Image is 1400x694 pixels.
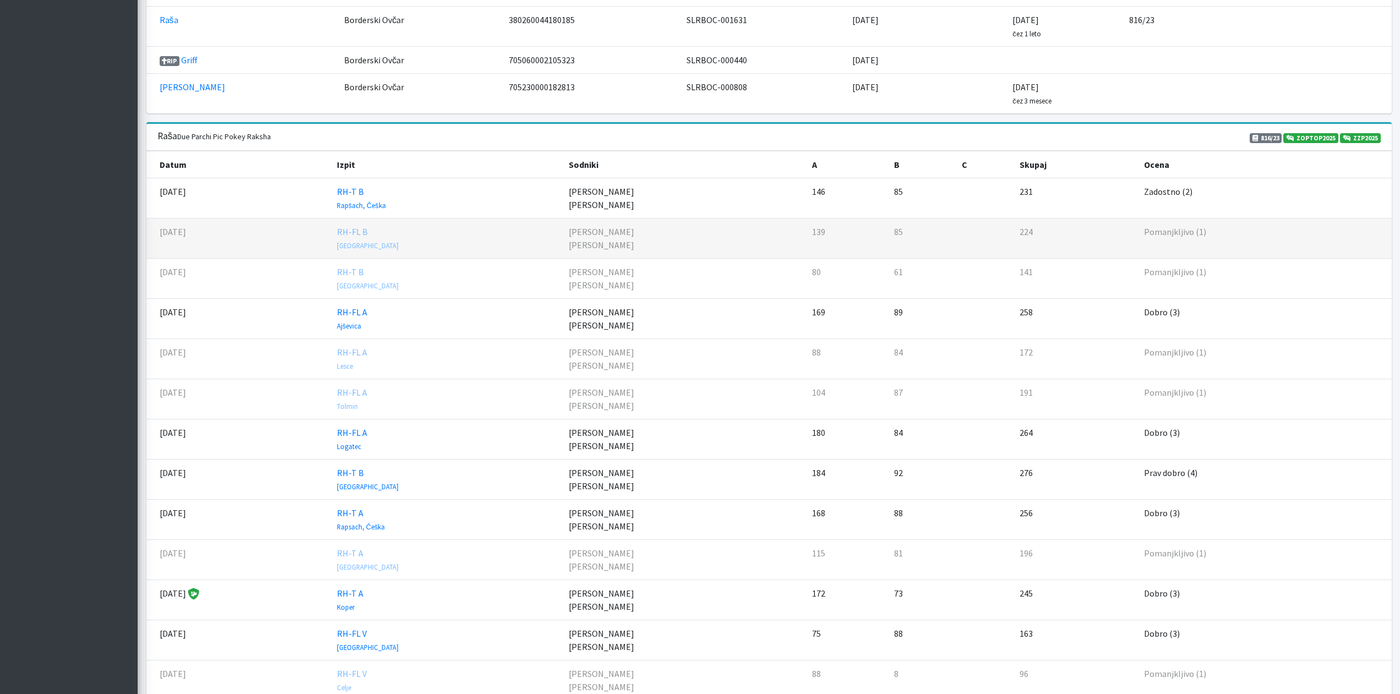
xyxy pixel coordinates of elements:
[337,683,351,692] small: Celje
[887,580,956,620] td: 73
[562,419,805,460] td: [PERSON_NAME] [PERSON_NAME]
[562,460,805,500] td: [PERSON_NAME] [PERSON_NAME]
[1013,339,1137,379] td: 172
[1137,379,1391,419] td: Pomanjkljivo (1)
[887,540,956,580] td: 81
[337,603,355,611] small: Koper
[887,620,956,660] td: 88
[1137,178,1391,218] td: Zadostno (2)
[337,562,399,571] small: [GEOGRAPHIC_DATA]
[1283,133,1338,143] a: ZOPTOP2025
[1137,218,1391,259] td: Pomanjkljivo (1)
[887,419,956,460] td: 84
[330,151,562,178] th: Izpit
[805,540,887,580] td: 115
[805,620,887,660] td: 75
[337,74,502,114] td: Borderski Ovčar
[337,467,399,491] a: RH-T B [GEOGRAPHIC_DATA]
[1013,540,1137,580] td: 196
[337,47,502,74] td: Borderski Ovčar
[562,151,805,178] th: Sodniki
[562,379,805,419] td: [PERSON_NAME] [PERSON_NAME]
[805,178,887,218] td: 146
[1013,379,1137,419] td: 191
[337,402,358,411] small: Tolmin
[805,218,887,259] td: 139
[337,588,363,612] a: RH-T A Koper
[1137,151,1391,178] th: Ocena
[1137,299,1391,339] td: Dobro (3)
[1123,7,1391,47] td: 816/23
[337,307,367,331] a: RH-FL A Ajševica
[1013,500,1137,540] td: 256
[337,643,399,652] small: [GEOGRAPHIC_DATA]
[337,628,399,652] a: RH-FL V [GEOGRAPHIC_DATA]
[846,74,1006,114] td: [DATE]
[146,299,330,339] td: [DATE]
[1137,460,1391,500] td: Prav dobro (4)
[337,281,399,290] small: [GEOGRAPHIC_DATA]
[887,299,956,339] td: 89
[146,339,330,379] td: [DATE]
[562,540,805,580] td: [PERSON_NAME] [PERSON_NAME]
[1013,259,1137,299] td: 141
[146,178,330,218] td: [DATE]
[1013,580,1137,620] td: 245
[1340,133,1381,143] a: ZZP2025
[160,56,180,66] span: RIP
[1006,74,1123,114] td: [DATE]
[337,507,385,532] a: RH-T A Rapsach, Češka
[887,218,956,259] td: 85
[186,589,199,599] span: Značko je podelil sodnik Tomaž Dražumerič.
[1006,7,1123,47] td: [DATE]
[805,339,887,379] td: 88
[146,540,330,580] td: [DATE]
[1013,620,1137,660] td: 163
[1137,419,1391,460] td: Dobro (3)
[1137,580,1391,620] td: Dobro (3)
[337,321,361,330] small: Ajševica
[1250,133,1282,143] span: 816/23
[887,379,956,419] td: 87
[337,186,386,210] a: RH-T B Rapšach, Češka
[1012,96,1051,105] small: čez 3 mesece
[146,419,330,460] td: [DATE]
[887,259,956,299] td: 61
[562,580,805,620] td: [PERSON_NAME] [PERSON_NAME]
[181,54,197,65] a: Griff
[337,668,367,692] a: RH-FL V Celje
[805,379,887,419] td: 104
[337,427,367,451] a: RH-FL A Logatec
[146,379,330,419] td: [DATE]
[846,47,1006,74] td: [DATE]
[1013,419,1137,460] td: 264
[157,130,271,142] h3: Raša
[337,522,385,531] small: Rapsach, Češka
[337,362,353,370] small: Lesce
[146,259,330,299] td: [DATE]
[337,266,399,291] a: RH-T B [GEOGRAPHIC_DATA]
[337,482,399,491] small: [GEOGRAPHIC_DATA]
[680,47,846,74] td: SLRBOC-000440
[1137,259,1391,299] td: Pomanjkljivo (1)
[1137,620,1391,660] td: Dobro (3)
[160,14,178,25] a: Raša
[146,460,330,500] td: [DATE]
[337,442,361,451] small: Logatec
[562,500,805,540] td: [PERSON_NAME] [PERSON_NAME]
[887,500,956,540] td: 88
[146,580,330,620] td: [DATE]
[502,74,680,114] td: 705230000182813
[337,347,367,371] a: RH-FL A Lesce
[146,151,330,178] th: Datum
[1013,218,1137,259] td: 224
[805,299,887,339] td: 169
[562,299,805,339] td: [PERSON_NAME] [PERSON_NAME]
[887,151,956,178] th: B
[846,7,1006,47] td: [DATE]
[1012,29,1041,38] small: čez 1 leto
[1137,500,1391,540] td: Dobro (3)
[562,339,805,379] td: [PERSON_NAME] [PERSON_NAME]
[680,74,846,114] td: SLRBOC-000808
[887,339,956,379] td: 84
